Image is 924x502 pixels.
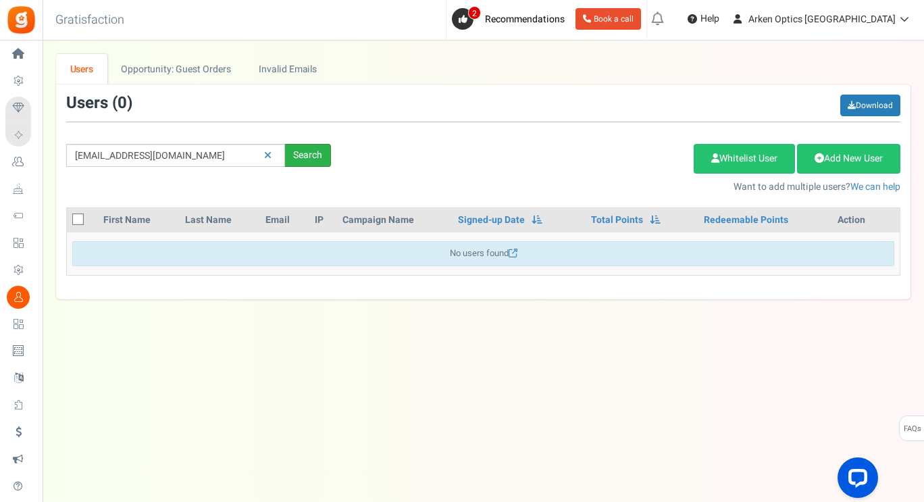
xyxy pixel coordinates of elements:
a: We can help [850,180,900,194]
a: 2 Recommendations [452,8,570,30]
th: Campaign Name [337,208,453,232]
a: Total Points [591,214,643,227]
h3: Users ( ) [66,95,132,112]
a: Invalid Emails [245,54,331,84]
a: Help [682,8,725,30]
span: Help [697,12,719,26]
a: Book a call [575,8,641,30]
span: Recommendations [485,12,565,26]
a: Reset [257,144,278,168]
a: Add New User [797,144,900,174]
a: Opportunity: Guest Orders [107,54,245,84]
th: First Name [98,208,180,232]
input: Search by email or name [66,144,285,167]
img: Gratisfaction [6,5,36,35]
a: Redeemable Points [704,214,788,227]
a: Whitelist User [694,144,795,174]
th: Action [832,208,900,232]
th: Last Name [180,208,260,232]
span: Arken Optics [GEOGRAPHIC_DATA] [748,12,896,26]
div: Search [285,144,331,167]
h3: Gratisfaction [41,7,139,34]
a: Download [840,95,900,116]
span: 0 [118,91,127,115]
a: Signed-up Date [458,214,525,227]
span: FAQs [903,416,921,442]
th: IP [309,208,337,232]
th: Email [260,208,309,232]
span: 2 [468,6,481,20]
p: Want to add multiple users? [351,180,900,194]
div: No users found [72,241,894,266]
a: Users [56,54,107,84]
